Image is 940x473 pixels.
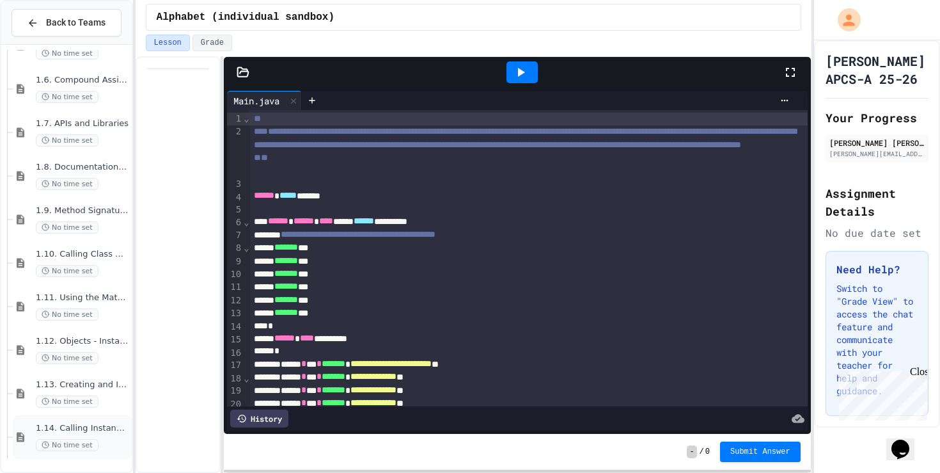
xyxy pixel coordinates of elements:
[36,205,129,216] span: 1.9. Method Signatures
[834,366,927,421] iframe: chat widget
[230,410,288,428] div: History
[36,396,98,408] span: No time set
[36,309,98,321] span: No time set
[227,333,243,346] div: 15
[824,5,864,35] div: My Account
[886,422,927,460] iframe: chat widget
[227,294,243,307] div: 12
[227,113,243,125] div: 1
[227,204,243,216] div: 5
[836,262,918,277] h3: Need Help?
[836,282,918,397] p: Switch to "Grade View" to access the chat feature and communicate with your teacher for help and ...
[36,134,98,147] span: No time set
[36,423,129,434] span: 1.14. Calling Instance Methods
[826,184,928,220] h2: Assignment Details
[700,447,704,457] span: /
[720,442,801,462] button: Submit Answer
[227,307,243,320] div: 13
[227,229,243,242] div: 7
[146,35,190,51] button: Lesson
[243,113,249,124] span: Fold line
[227,321,243,333] div: 14
[227,268,243,281] div: 10
[227,191,243,204] div: 4
[705,447,710,457] span: 0
[5,5,88,81] div: Chat with us now!Close
[46,16,106,29] span: Back to Teams
[227,359,243,372] div: 17
[227,216,243,229] div: 6
[227,91,302,110] div: Main.java
[826,109,928,127] h2: Your Progress
[227,385,243,397] div: 19
[829,137,925,148] div: [PERSON_NAME] [PERSON_NAME]
[227,125,243,178] div: 2
[36,162,129,173] span: 1.8. Documentation with Comments and Preconditions
[192,35,232,51] button: Grade
[227,281,243,294] div: 11
[36,380,129,390] span: 1.13. Creating and Initializing Objects: Constructors
[36,118,129,129] span: 1.7. APIs and Libraries
[36,178,98,190] span: No time set
[36,47,98,60] span: No time set
[243,217,249,227] span: Fold line
[243,243,249,253] span: Fold line
[12,9,121,36] button: Back to Teams
[36,265,98,277] span: No time set
[826,225,928,241] div: No due date set
[36,75,129,86] span: 1.6. Compound Assignment Operators
[227,178,243,191] div: 3
[36,352,98,364] span: No time set
[687,445,696,458] span: -
[826,52,928,88] h1: [PERSON_NAME] APCS-A 25-26
[227,94,286,108] div: Main.java
[36,336,129,347] span: 1.12. Objects - Instances of Classes
[829,149,925,159] div: [PERSON_NAME][EMAIL_ADDRESS][PERSON_NAME][DOMAIN_NAME][PERSON_NAME]
[227,373,243,385] div: 18
[227,347,243,360] div: 16
[36,293,129,303] span: 1.11. Using the Math Class
[243,373,249,383] span: Fold line
[227,398,243,411] div: 20
[157,10,334,25] span: Alphabet (individual sandbox)
[36,91,98,103] span: No time set
[227,255,243,268] div: 9
[36,249,129,260] span: 1.10. Calling Class Methods
[36,439,98,451] span: No time set
[36,221,98,234] span: No time set
[227,242,243,255] div: 8
[730,447,790,457] span: Submit Answer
